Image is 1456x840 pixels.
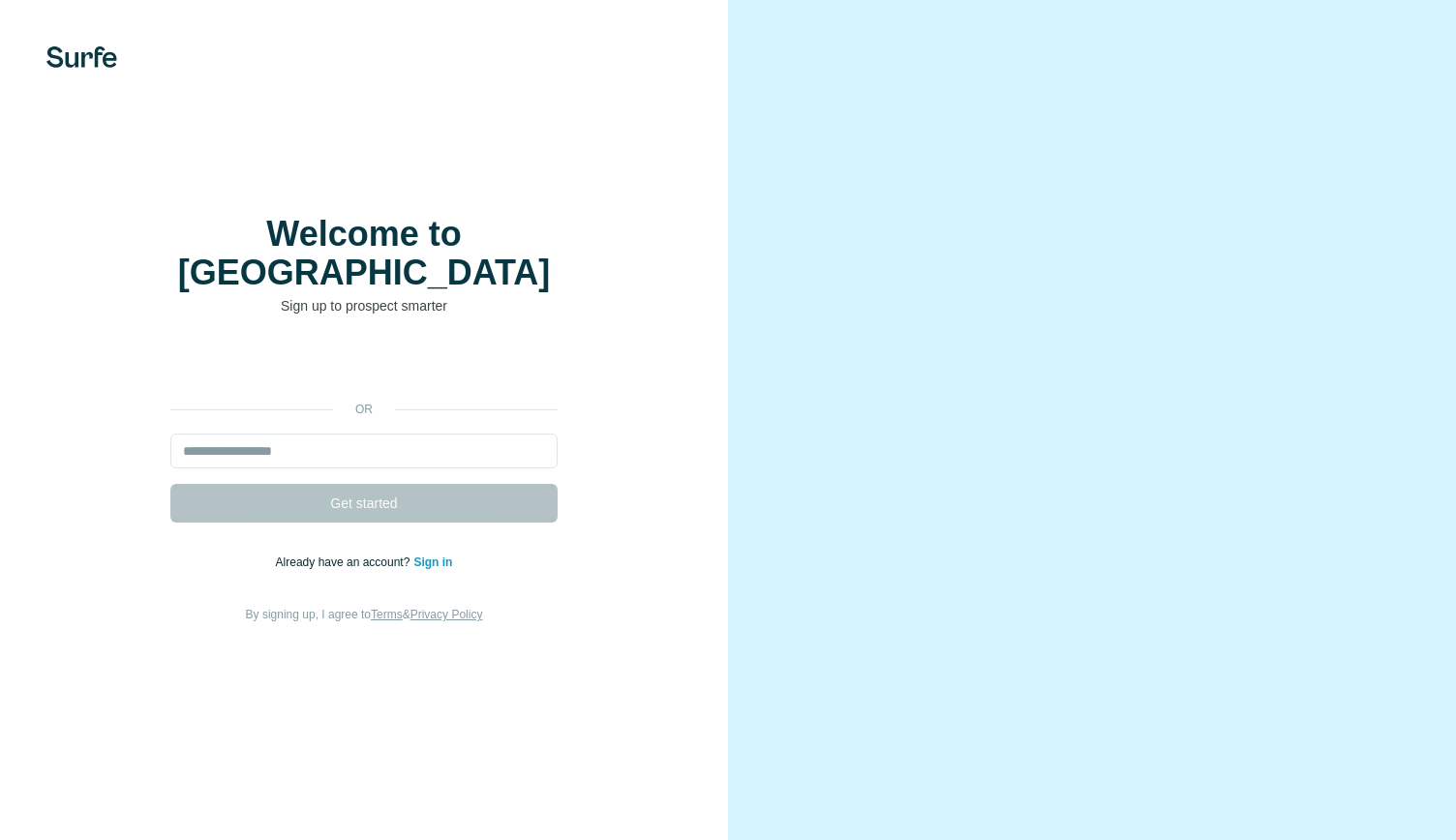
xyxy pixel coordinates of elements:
img: Surfe's logo [46,46,117,68]
a: Privacy Policy [410,608,483,621]
h1: Welcome to [GEOGRAPHIC_DATA] [170,215,558,292]
p: or [333,401,395,418]
a: Sign in [413,555,452,569]
iframe: Botón Iniciar sesión con Google [161,345,567,387]
p: Sign up to prospect smarter [170,296,558,315]
a: Terms [371,608,403,621]
span: Already have an account? [276,555,414,569]
span: By signing up, I agree to & [246,608,483,621]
